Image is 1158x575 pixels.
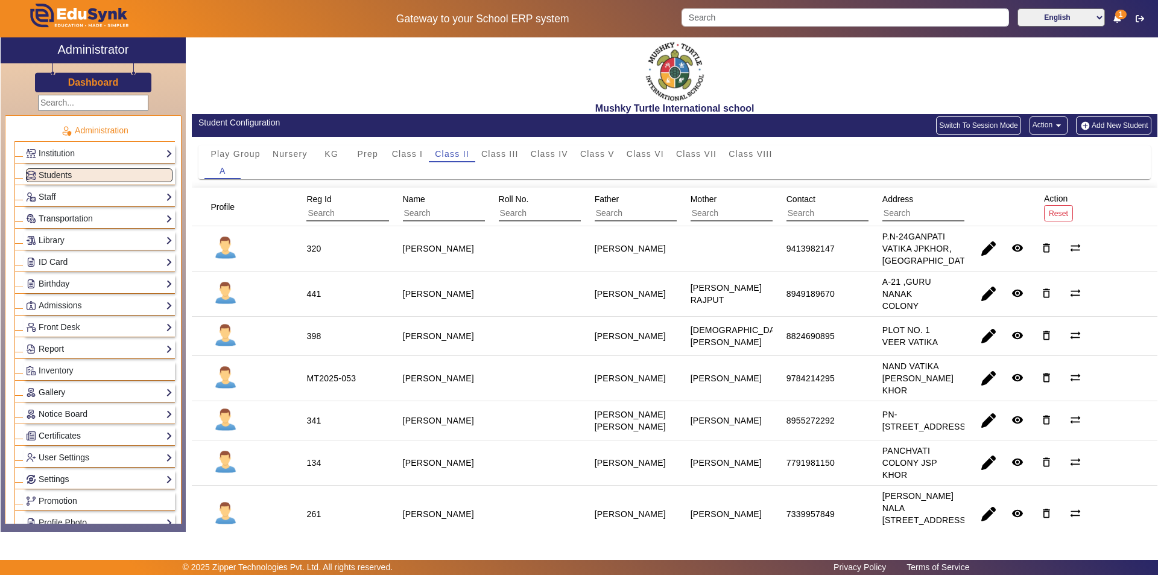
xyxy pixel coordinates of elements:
mat-icon: sync_alt [1069,329,1081,342]
a: Administrator [1,37,186,63]
span: Class III [481,150,519,158]
a: Promotion [26,494,172,508]
div: 398 [306,330,321,342]
div: [PERSON_NAME] [595,330,666,342]
span: Students [39,170,72,180]
p: Administration [14,124,175,137]
div: P.N-24GANPATI VATIKA JPKHOR, [GEOGRAPHIC_DATA] [882,230,973,267]
span: Inventory [39,366,74,375]
mat-icon: remove_red_eye [1011,456,1024,468]
input: Search [403,206,511,221]
mat-icon: sync_alt [1069,456,1081,468]
staff-with-status: [PERSON_NAME] [403,458,474,468]
input: Search [595,206,703,221]
span: Roll No. [499,194,529,204]
div: [PERSON_NAME] [691,508,762,520]
div: A-21 ,GURU NANAK COLONY [882,276,951,312]
p: © 2025 Zipper Technologies Pvt. Ltd. All rights reserved. [183,561,393,574]
mat-icon: arrow_drop_down [1052,119,1065,132]
img: profile.png [210,279,241,309]
mat-icon: delete_outline [1040,456,1052,468]
div: 9784214295 [786,372,835,384]
span: A [220,167,226,175]
div: PN-[STREET_ADDRESS] [882,408,968,433]
h5: Gateway to your School ERP system [296,13,669,25]
img: profile.png [210,233,241,264]
div: [PERSON_NAME] [PERSON_NAME] [595,408,666,433]
span: Reg Id [306,194,331,204]
img: Students.png [27,171,36,180]
input: Search [682,8,1008,27]
div: 134 [306,457,321,469]
mat-icon: remove_red_eye [1011,329,1024,342]
button: Switch To Session Mode [936,116,1021,135]
span: Father [595,194,619,204]
div: [DEMOGRAPHIC_DATA][PERSON_NAME] [691,324,788,348]
mat-icon: remove_red_eye [1011,372,1024,384]
h2: Administrator [58,42,129,57]
img: profile.png [210,321,241,351]
div: 7339957849 [786,508,835,520]
mat-icon: remove_red_eye [1011,414,1024,426]
img: f2cfa3ea-8c3d-4776-b57d-4b8cb03411bc [645,40,705,103]
mat-icon: sync_alt [1069,414,1081,426]
img: Administration.png [61,125,72,136]
span: Profile [210,202,235,212]
img: profile.png [210,363,241,393]
mat-icon: sync_alt [1069,287,1081,299]
div: [PERSON_NAME] [595,457,666,469]
img: profile.png [210,405,241,436]
div: Mother [686,188,814,226]
staff-with-status: [PERSON_NAME] [403,373,474,383]
div: NAND VATIKA [PERSON_NAME] KHOR [882,360,954,396]
img: Inventory.png [27,366,36,375]
div: [PERSON_NAME] [691,457,762,469]
span: KG [324,150,338,158]
button: Add New Student [1076,116,1151,135]
span: Address [882,194,913,204]
span: Prep [357,150,378,158]
input: Search [882,206,990,221]
span: Name [403,194,425,204]
input: Search [499,206,607,221]
div: Student Configuration [198,116,668,129]
div: 8949189670 [786,288,835,300]
div: 7791981150 [786,457,835,469]
span: Class II [435,150,469,158]
span: Nursery [273,150,308,158]
div: 9413982147 [786,243,835,255]
staff-with-status: [PERSON_NAME] [403,289,474,299]
h3: Dashboard [68,77,119,88]
staff-with-status: [PERSON_NAME] [403,416,474,425]
div: Name [399,188,526,226]
mat-icon: remove_red_eye [1011,507,1024,519]
h2: Mushky Turtle International school [192,103,1157,114]
div: Contact [782,188,910,226]
staff-with-status: [PERSON_NAME] [403,244,474,253]
div: Reg Id [302,188,429,226]
div: [PERSON_NAME] [595,243,666,255]
span: Play Group [210,150,261,158]
a: Inventory [26,364,172,378]
span: Class IV [531,150,568,158]
span: Class I [392,150,423,158]
div: 441 [306,288,321,300]
mat-icon: delete_outline [1040,329,1052,342]
div: [PERSON_NAME] [691,415,762,427]
div: [PERSON_NAME] [595,372,666,384]
mat-icon: delete_outline [1040,507,1052,519]
div: 341 [306,415,321,427]
div: Father [590,188,718,226]
input: Search... [38,95,148,111]
div: 8824690895 [786,330,835,342]
img: profile.png [210,448,241,478]
span: Class VII [676,150,717,158]
input: Search [691,206,799,221]
div: Address [878,188,1005,226]
div: 261 [306,508,321,520]
div: PANCHVATI COLONY JSP KHOR [882,445,951,481]
mat-icon: sync_alt [1069,372,1081,384]
staff-with-status: [PERSON_NAME] [403,509,474,519]
span: Class V [580,150,615,158]
div: [PERSON_NAME] NALA [STREET_ADDRESS][PERSON_NAME] [882,490,968,538]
